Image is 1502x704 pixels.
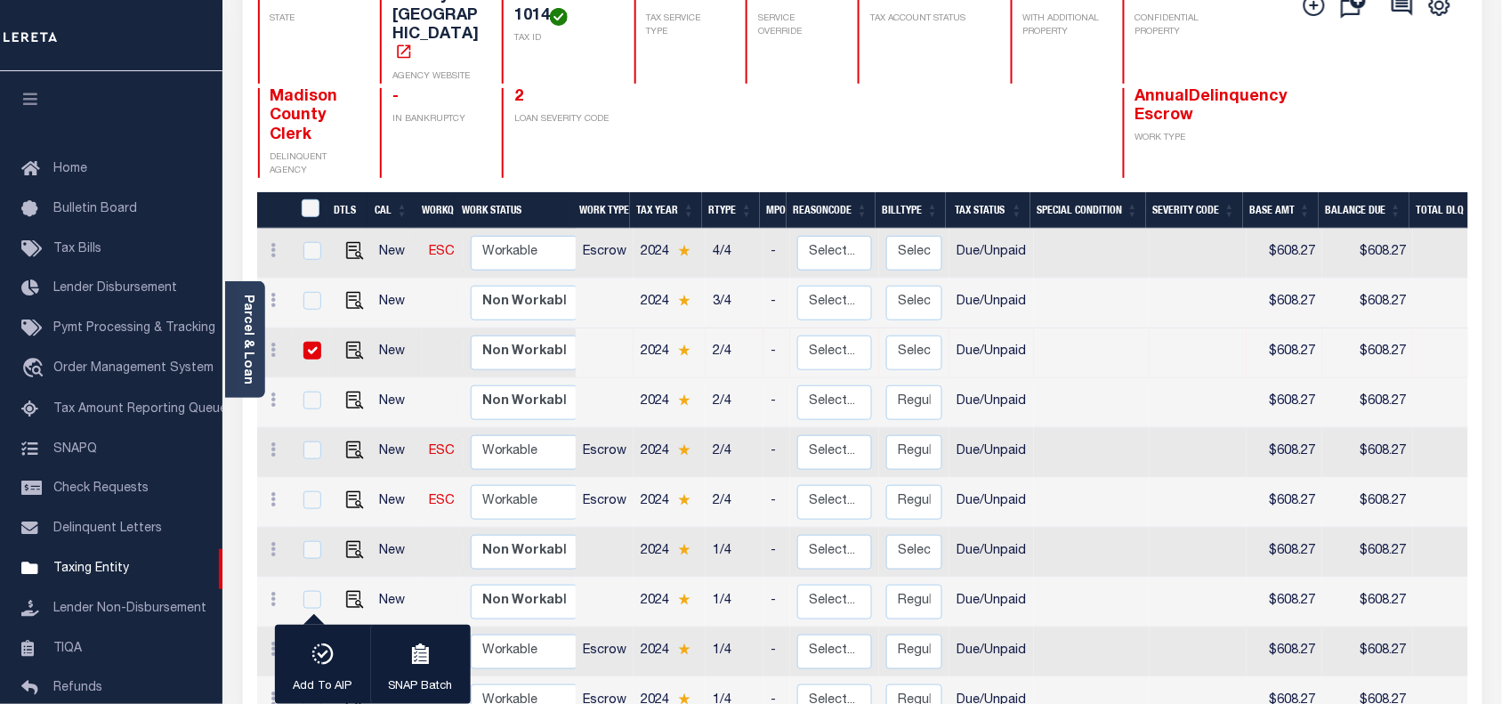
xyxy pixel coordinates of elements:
td: 2024 [634,528,706,578]
td: Due/Unpaid [949,279,1034,328]
td: $608.27 [1247,578,1322,627]
span: SNAPQ [53,442,97,455]
img: Star.svg [678,344,690,356]
p: TAX SERVICE TYPE [647,12,725,39]
td: 2024 [634,478,706,528]
td: - [763,578,790,627]
span: Tax Amount Reporting Queue [53,403,227,416]
td: $608.27 [1322,528,1413,578]
td: $608.27 [1322,378,1413,428]
td: 3/4 [706,279,763,328]
span: Tax Bills [53,243,101,255]
td: 2024 [634,627,706,677]
td: Due/Unpaid [949,328,1034,378]
td: 2024 [634,578,706,627]
td: $608.27 [1322,279,1413,328]
th: Severity Code: activate to sort column ascending [1146,192,1243,229]
span: Taxing Entity [53,562,129,575]
td: 1/4 [706,528,763,578]
img: Star.svg [678,643,690,655]
td: 2024 [634,229,706,279]
span: Home [53,163,87,175]
td: - [763,528,790,578]
td: 2024 [634,378,706,428]
span: Lender Non-Disbursement [53,603,206,615]
th: DTLS [327,192,367,229]
p: IN BANKRUPTCY [392,113,480,126]
p: SNAP Batch [389,678,453,696]
td: Due/Unpaid [949,428,1034,478]
th: &nbsp;&nbsp;&nbsp;&nbsp;&nbsp;&nbsp;&nbsp;&nbsp;&nbsp;&nbsp; [257,192,291,229]
p: Add To AIP [294,678,352,696]
th: Base Amt: activate to sort column ascending [1243,192,1319,229]
td: 2/4 [706,328,763,378]
td: $608.27 [1247,229,1322,279]
td: 2024 [634,428,706,478]
th: CAL: activate to sort column ascending [367,192,415,229]
td: 1/4 [706,578,763,627]
a: ESC [429,445,455,457]
td: Due/Unpaid [949,478,1034,528]
td: $608.27 [1247,279,1322,328]
td: - [763,428,790,478]
td: New [373,428,422,478]
p: STATE [271,12,359,26]
p: TAX ACCOUNT STATUS [870,12,989,26]
th: Balance Due: activate to sort column ascending [1319,192,1409,229]
p: TAX ID [514,32,613,45]
td: Due/Unpaid [949,578,1034,627]
td: 1/4 [706,627,763,677]
td: 2/4 [706,378,763,428]
td: New [373,229,422,279]
td: New [373,478,422,528]
a: Parcel & Loan [241,295,254,384]
td: $608.27 [1322,478,1413,528]
p: SERVICE OVERRIDE [758,12,836,39]
td: 4/4 [706,229,763,279]
td: $608.27 [1322,328,1413,378]
p: DELINQUENT AGENCY [271,151,359,178]
th: RType: activate to sort column ascending [702,192,760,229]
td: New [373,378,422,428]
span: Pymt Processing & Tracking [53,322,215,335]
p: LOAN SEVERITY CODE [514,113,613,126]
span: - [392,89,399,105]
p: WORK TYPE [1135,132,1223,145]
td: $608.27 [1322,229,1413,279]
img: Star.svg [678,444,690,456]
td: - [763,478,790,528]
td: Due/Unpaid [949,528,1034,578]
img: Star.svg [678,544,690,555]
td: $608.27 [1322,627,1413,677]
a: ESC [429,246,455,258]
th: &nbsp; [291,192,327,229]
span: TIQA [53,642,82,654]
td: Due/Unpaid [949,229,1034,279]
th: Total DLQ: activate to sort column ascending [1409,192,1488,229]
p: CONFIDENTIAL PROPERTY [1135,12,1223,39]
th: MPO [760,192,787,229]
td: Due/Unpaid [949,627,1034,677]
td: New [373,328,422,378]
span: 2 [514,89,523,105]
span: Lender Disbursement [53,282,177,295]
th: Tax Year: activate to sort column ascending [630,192,702,229]
td: New [373,279,422,328]
td: - [763,328,790,378]
td: Escrow [576,478,634,528]
td: $608.27 [1247,478,1322,528]
td: New [373,528,422,578]
img: Star.svg [678,295,690,306]
td: $608.27 [1247,627,1322,677]
td: $608.27 [1247,528,1322,578]
i: travel_explore [21,358,50,381]
a: ESC [429,495,455,507]
th: BillType: activate to sort column ascending [876,192,946,229]
td: 2024 [634,328,706,378]
td: 2/4 [706,428,763,478]
span: Madison County Clerk [271,89,338,143]
span: Check Requests [53,482,149,495]
span: Order Management System [53,362,214,375]
span: Refunds [53,682,102,694]
td: Escrow [576,627,634,677]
